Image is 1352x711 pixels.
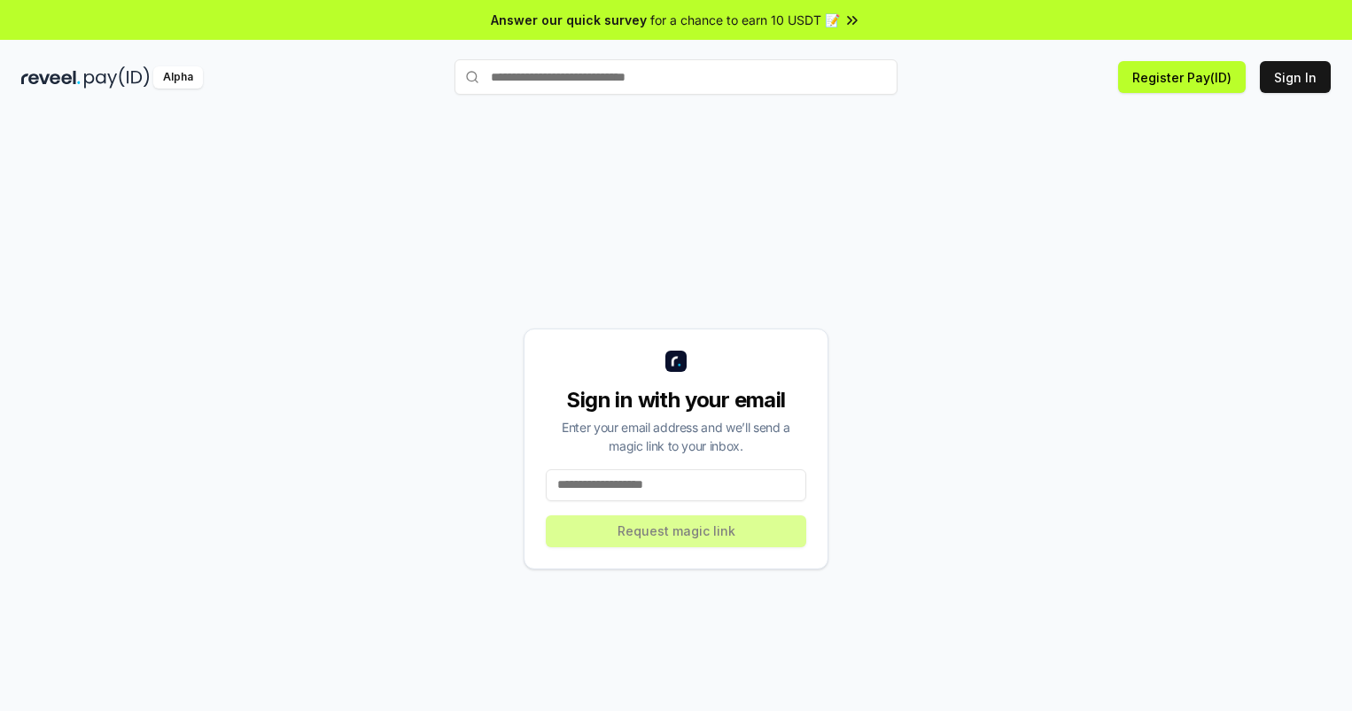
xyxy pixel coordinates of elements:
img: reveel_dark [21,66,81,89]
div: Sign in with your email [546,386,806,414]
button: Register Pay(ID) [1118,61,1246,93]
div: Enter your email address and we’ll send a magic link to your inbox. [546,418,806,455]
img: logo_small [665,351,687,372]
img: pay_id [84,66,150,89]
span: for a chance to earn 10 USDT 📝 [650,11,840,29]
span: Answer our quick survey [491,11,647,29]
div: Alpha [153,66,203,89]
button: Sign In [1260,61,1331,93]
